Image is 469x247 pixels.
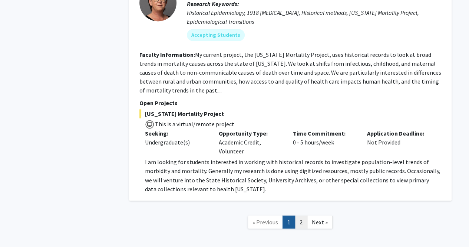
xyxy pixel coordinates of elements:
div: Undergraduate(s) [145,138,208,147]
span: « Previous [252,218,278,225]
a: 2 [295,215,307,228]
mat-chip: Accepting Students [187,29,245,41]
span: Next » [312,218,328,225]
nav: Page navigation [129,208,452,238]
a: Next [307,215,333,228]
p: Application Deadline: [367,129,430,138]
fg-read-more: My current project, the [US_STATE] Mortality Project, uses historical records to look at broad tr... [139,51,441,94]
a: Previous Page [248,215,283,228]
a: 1 [283,215,295,228]
div: Not Provided [361,129,436,156]
p: Open Projects [139,98,441,107]
b: Faculty Information: [139,51,195,58]
p: Seeking: [145,129,208,138]
span: [US_STATE] Mortality Project [139,109,441,118]
div: Historical Epidemiology, 1918 [MEDICAL_DATA], Historical methods, [US_STATE] Mortality Project, E... [187,8,441,26]
span: This is a virtual/remote project [154,120,234,128]
div: Academic Credit, Volunteer [213,129,287,156]
p: Opportunity Type: [219,129,282,138]
p: Time Commitment: [293,129,356,138]
iframe: Chat [6,214,32,241]
p: I am looking for students interested in working with historical records to investigate population... [145,157,441,193]
div: 0 - 5 hours/week [287,129,361,156]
